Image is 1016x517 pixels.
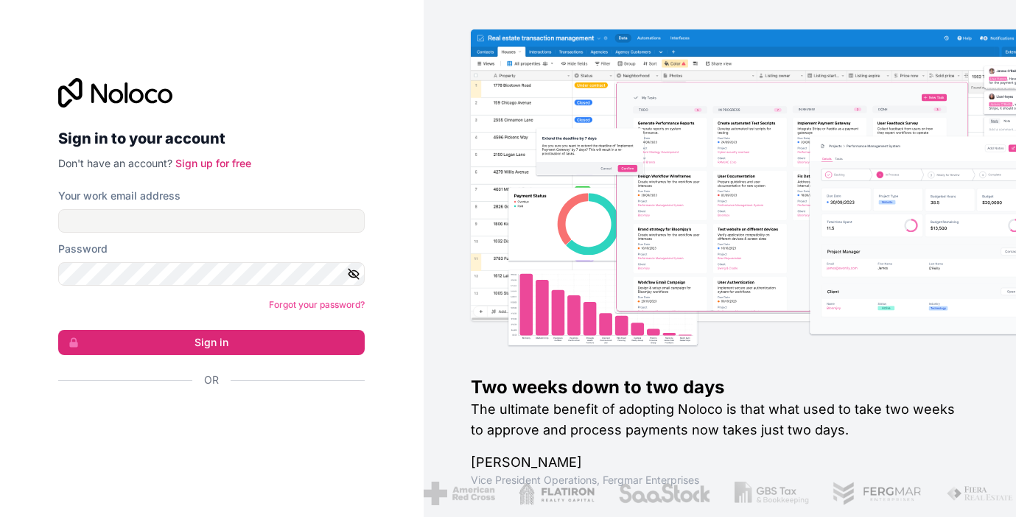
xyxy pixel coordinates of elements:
[471,452,969,473] h1: [PERSON_NAME]
[58,157,172,169] span: Don't have an account?
[58,242,108,256] label: Password
[471,399,969,440] h2: The ultimate benefit of adopting Noloco is that what used to take two weeks to approve and proces...
[945,482,1015,505] img: /assets/fiera-fwj2N5v4.png
[518,482,595,505] img: /assets/flatiron-C8eUkumj.png
[833,482,922,505] img: /assets/fergmar-CudnrXN5.png
[58,262,365,286] input: Password
[204,373,219,387] span: Or
[58,125,365,152] h2: Sign in to your account
[471,376,969,399] h1: Two weeks down to two days
[471,473,969,488] h1: Vice President Operations , Fergmar Enterprises
[269,299,365,310] a: Forgot your password?
[734,482,809,505] img: /assets/gbstax-C-GtDUiK.png
[58,209,365,233] input: Email address
[423,482,494,505] img: /assets/american-red-cross-BAupjrZR.png
[58,330,365,355] button: Sign in
[175,157,251,169] a: Sign up for free
[618,482,711,505] img: /assets/saastock-C6Zbiodz.png
[58,189,181,203] label: Your work email address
